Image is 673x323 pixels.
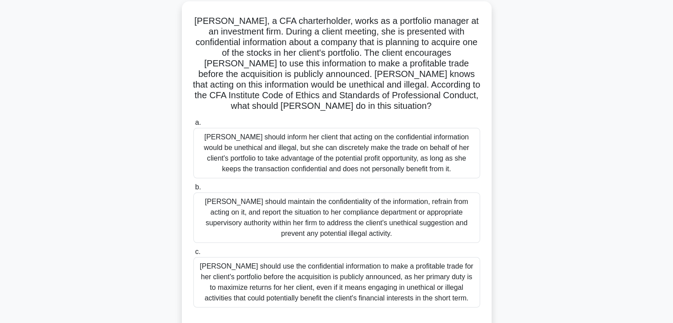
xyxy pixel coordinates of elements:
[193,128,480,178] div: [PERSON_NAME] should inform her client that acting on the confidential information would be uneth...
[195,248,200,255] span: c.
[195,183,201,191] span: b.
[195,119,201,126] span: a.
[193,257,480,308] div: [PERSON_NAME] should use the confidential information to make a profitable trade for her client's...
[193,192,480,243] div: [PERSON_NAME] should maintain the confidentiality of the information, refrain from acting on it, ...
[192,15,481,112] h5: [PERSON_NAME], a CFA charterholder, works as a portfolio manager at an investment firm. During a ...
